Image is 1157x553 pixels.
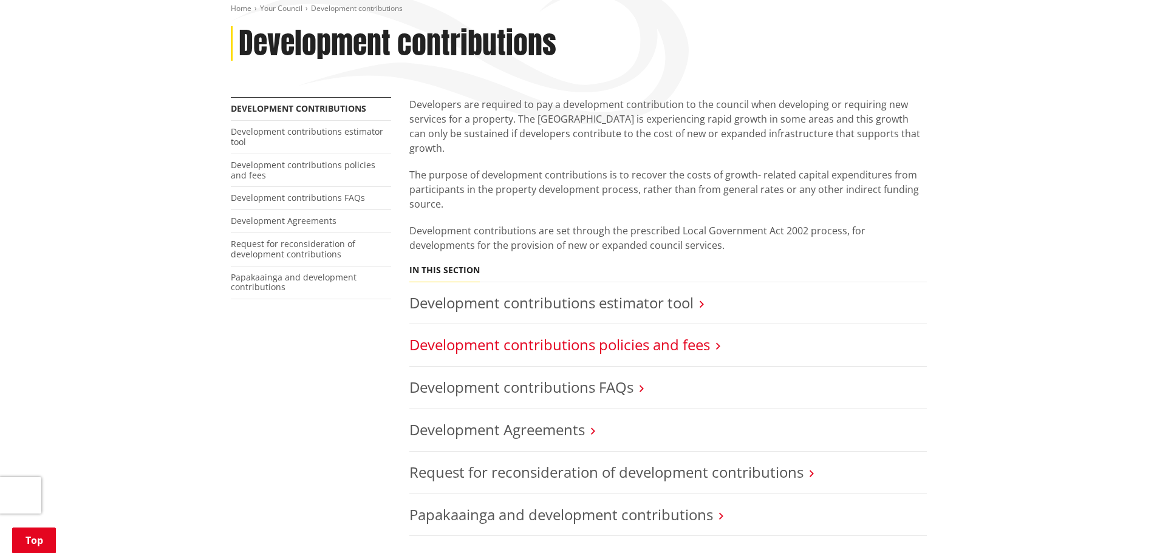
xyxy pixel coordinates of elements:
[409,419,585,439] a: Development Agreements
[12,528,56,553] a: Top
[231,103,366,114] a: Development contributions
[260,3,302,13] a: Your Council
[231,126,383,148] a: Development contributions estimator tool
[231,192,365,203] a: Development contributions FAQs
[231,271,357,293] a: Papakaainga and development contributions
[409,97,927,155] p: Developers are required to pay a development contribution to the council when developing or requi...
[409,223,927,253] p: Development contributions are set through the prescribed Local Government Act 2002 process, for d...
[311,3,403,13] span: Development contributions
[409,462,804,482] a: Request for reconsideration of development contributions
[409,265,480,276] h5: In this section
[239,26,556,61] h1: Development contributions
[409,504,713,524] a: Papakaainga and development contributions
[231,4,927,14] nav: breadcrumb
[409,293,694,313] a: Development contributions estimator tool
[409,168,927,211] p: The purpose of development contributions is to recover the costs of growth- related capital expen...
[231,3,251,13] a: Home
[231,159,375,181] a: Development contributions policies and fees
[409,377,633,397] a: Development contributions FAQs
[231,215,336,226] a: Development Agreements
[409,334,710,355] a: Development contributions policies and fees
[231,238,355,260] a: Request for reconsideration of development contributions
